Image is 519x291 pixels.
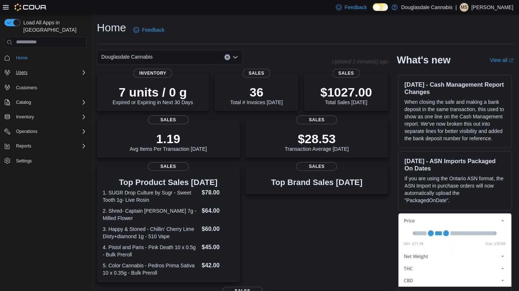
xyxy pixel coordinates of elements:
[103,189,199,204] dt: 1. SUGR Drop Culture by Sugr - Sweet Tooth 1g- Live Rosin
[404,175,506,204] p: If you are using the Ontario ASN format, the ASN Import in purchase orders will now automatically...
[202,207,234,215] dd: $64.00
[16,114,34,120] span: Inventory
[460,3,468,12] div: Mckenzie Sweeney
[1,126,90,137] button: Operations
[285,131,349,146] p: $28.53
[16,129,38,134] span: Operations
[13,98,87,107] span: Catalog
[455,3,457,12] p: |
[13,54,31,62] a: Home
[202,243,234,252] dd: $45.00
[404,81,506,95] h3: [DATE] - Cash Management Report Changes
[13,127,40,136] button: Operations
[230,85,283,105] div: Total # Invoices [DATE]
[103,207,199,222] dt: 2. Shred- Captain [PERSON_NAME] 7g - Milled Flower
[13,113,87,121] span: Inventory
[224,54,230,60] button: Clear input
[4,50,87,185] nav: Complex example
[13,157,35,165] a: Settings
[16,70,27,75] span: Users
[1,97,90,107] button: Catalog
[401,3,452,12] p: Douglasdale Cannabis
[13,83,87,92] span: Customers
[97,20,126,35] h1: Home
[13,83,40,92] a: Customers
[133,69,172,78] span: Inventory
[16,143,31,149] span: Reports
[103,178,234,187] h3: Top Product Sales [DATE]
[332,59,388,64] p: Updated 1 minute(s) ago
[130,131,207,146] p: 1.19
[1,112,90,122] button: Inventory
[13,127,87,136] span: Operations
[13,53,87,62] span: Home
[373,3,388,11] input: Dark Mode
[103,225,199,240] dt: 3. Happy & Stoned - Chillin' Cherry Lime Disty+diamond 1g - 510 Vape
[202,188,234,197] dd: $78.00
[1,67,90,78] button: Users
[397,54,450,66] h2: What's new
[130,131,207,152] div: Avg Items Per Transaction [DATE]
[345,4,367,11] span: Feedback
[1,156,90,166] button: Settings
[16,55,28,61] span: Home
[230,85,283,99] p: 36
[16,158,32,164] span: Settings
[202,261,234,270] dd: $42.00
[101,52,153,61] span: Douglasdale Cannabis
[296,115,337,124] span: Sales
[404,157,506,172] h3: [DATE] - ASN Imports Packaged On Dates
[113,85,193,105] div: Expired or Expiring in Next 30 Days
[296,162,337,171] span: Sales
[404,98,506,142] p: When closing the safe and making a bank deposit in the same transaction, this used to show as one...
[243,69,270,78] span: Sales
[13,68,87,77] span: Users
[461,3,467,12] span: MS
[490,57,513,63] a: View allExternal link
[148,162,189,171] span: Sales
[1,141,90,151] button: Reports
[13,68,30,77] button: Users
[202,225,234,233] dd: $60.00
[20,19,87,34] span: Load All Apps in [GEOGRAPHIC_DATA]
[271,178,362,187] h3: Top Brand Sales [DATE]
[15,4,47,11] img: Cova
[148,115,189,124] span: Sales
[1,52,90,63] button: Home
[13,142,87,150] span: Reports
[16,99,31,105] span: Catalog
[103,262,199,276] dt: 5. Color Cannabis - Pedros Prima Sativa 10 x 0.35g - Bulk Preroll
[1,82,90,93] button: Customers
[130,23,167,37] a: Feedback
[13,156,87,165] span: Settings
[333,69,360,78] span: Sales
[320,85,372,105] div: Total Sales [DATE]
[320,85,372,99] p: $1027.00
[232,54,238,60] button: Open list of options
[13,98,34,107] button: Catalog
[13,113,37,121] button: Inventory
[471,3,513,12] p: [PERSON_NAME]
[142,26,164,34] span: Feedback
[509,58,513,63] svg: External link
[285,131,349,152] div: Transaction Average [DATE]
[103,244,199,258] dt: 4. Pistol and Paris - Pink Death 10 x 0.5g - Bulk Preroll
[13,142,34,150] button: Reports
[113,85,193,99] p: 7 units / 0 g
[16,85,37,91] span: Customers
